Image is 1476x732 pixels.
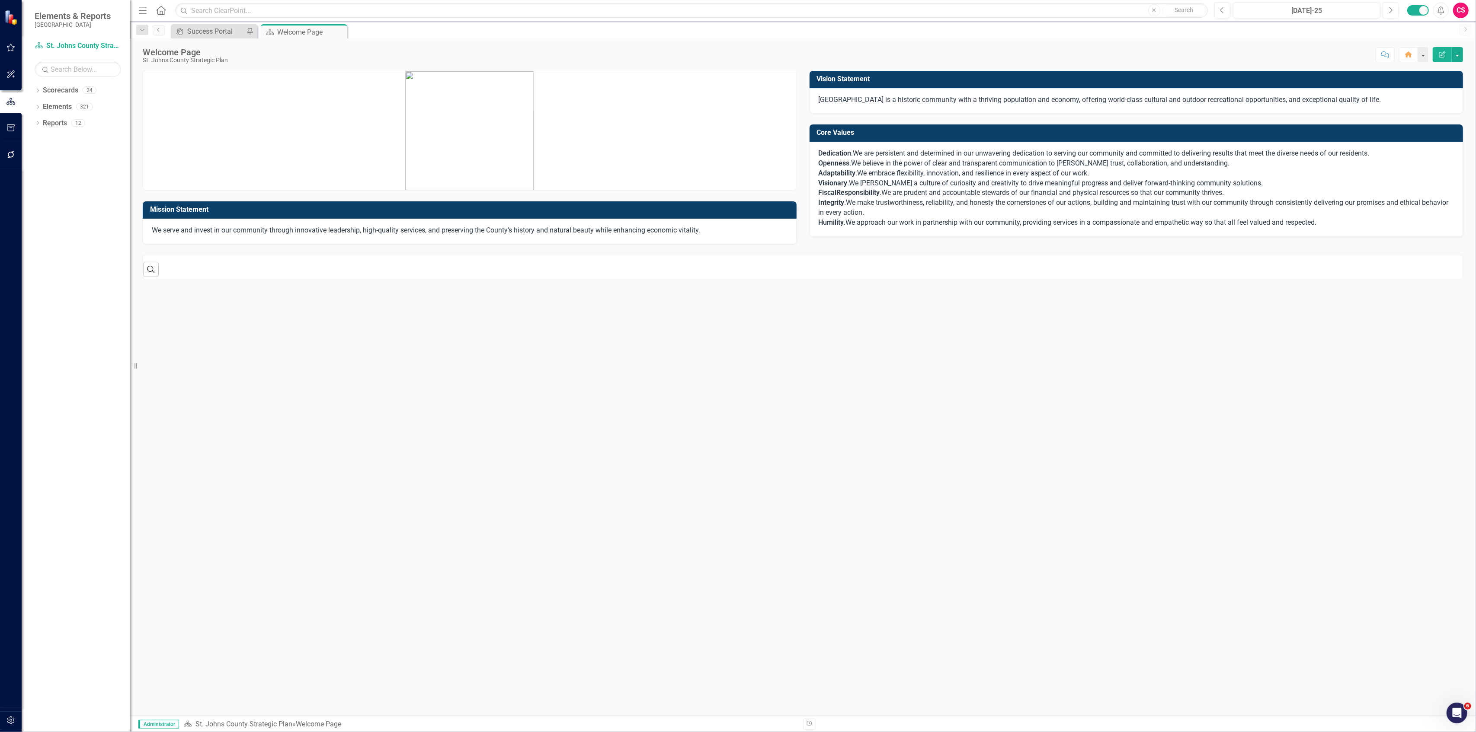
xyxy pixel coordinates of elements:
[853,149,1370,157] span: We are persistent and determined in our unwavering dedication to serving our community and commit...
[873,188,880,197] span: ity
[143,48,228,57] div: Welcome Page
[43,118,67,128] a: Reports
[173,26,244,37] a: Success Portal
[819,188,837,197] span: Fiscal
[35,41,121,51] a: St. Johns County Strategic Plan
[1162,4,1206,16] button: Search
[183,719,797,729] div: »
[1175,6,1193,13] span: Search
[817,129,1459,137] h3: Core Values
[43,102,72,112] a: Elements
[819,198,846,207] span: .
[856,169,858,177] span: .
[819,169,856,177] span: Adaptability
[819,149,853,157] span: .
[819,198,1449,216] span: We make trustworthiness, reliability, and honesty the cornerstones of our actions, building and m...
[4,10,19,25] img: ClearPoint Strategy
[819,95,1381,104] span: [GEOGRAPHIC_DATA] is a historic community with a thriving population and economy, offering world-...
[1453,3,1469,18] button: CS
[35,62,121,77] input: Search Below...
[880,188,882,197] span: .
[35,11,111,21] span: Elements & Reports
[152,226,700,234] span: We serve and invest in our community through innovative leadership, high-quality services, and pr...
[76,103,93,111] div: 321
[277,27,345,38] div: Welcome Page
[849,179,1263,187] span: We [PERSON_NAME] a culture of curiosity and creativity to drive meaningful progress and deliver f...
[819,218,846,226] span: .
[858,169,1089,177] span: We embrace flexibility, innovation, and resilience in every aspect of our work.
[852,159,1230,167] span: We believe in the power of clear and transparent communication to [PERSON_NAME] trust, collaborat...
[1233,3,1380,18] button: [DATE]-25
[882,188,1224,197] span: We are prudent and accountable stewards of our financial and physical resources so that our commu...
[819,179,849,187] span: .
[1464,703,1471,710] span: 6
[819,149,852,157] strong: Dedication
[175,3,1208,18] input: Search ClearPoint...
[1447,703,1467,723] iframe: Intercom live chat
[143,57,228,64] div: St. Johns County Strategic Plan
[138,720,179,729] span: Administrator
[43,86,78,95] a: Scorecards
[819,179,848,187] strong: Visionary
[835,159,850,167] span: ness
[71,119,85,127] div: 12
[819,159,835,167] span: Open
[837,188,873,197] span: Responsibil
[195,720,292,728] a: St. Johns County Strategic Plan
[850,159,852,167] span: .
[296,720,341,728] div: Welcome Page
[150,206,792,213] h3: Mission Statement
[83,87,96,94] div: 24
[819,218,844,226] strong: Humility
[846,218,1317,226] span: We approach our work in partnership with our community, providing services in a compassionate and...
[1236,6,1377,16] div: [DATE]-25
[35,21,111,28] small: [GEOGRAPHIC_DATA]
[819,198,845,207] strong: Integrity
[817,75,1459,83] h3: Vision Statement
[187,26,244,37] div: Success Portal
[405,71,534,190] img: mceclip0.png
